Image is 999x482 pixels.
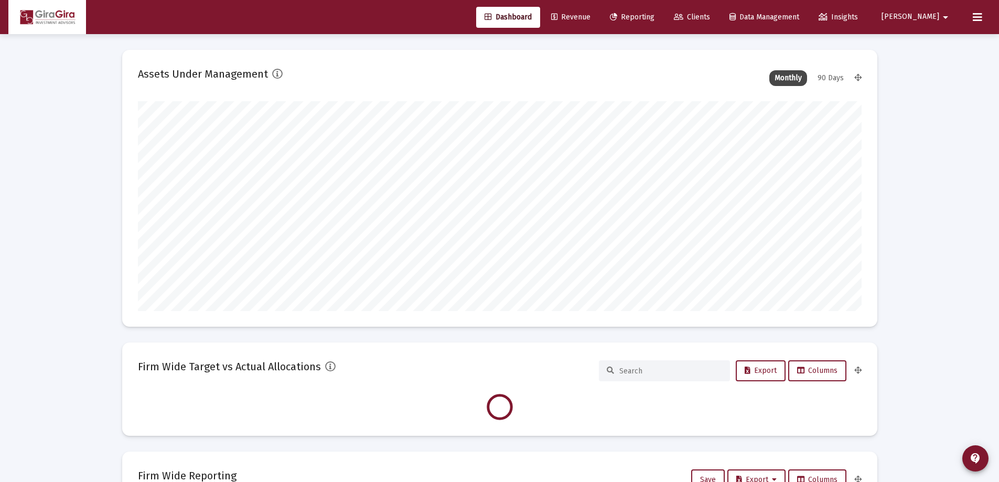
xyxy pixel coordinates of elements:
[601,7,663,28] a: Reporting
[819,13,858,22] span: Insights
[543,7,599,28] a: Revenue
[810,7,866,28] a: Insights
[736,360,786,381] button: Export
[721,7,808,28] a: Data Management
[476,7,540,28] a: Dashboard
[969,452,982,465] mat-icon: contact_support
[551,13,590,22] span: Revenue
[138,66,268,82] h2: Assets Under Management
[674,13,710,22] span: Clients
[812,70,849,86] div: 90 Days
[882,13,939,22] span: [PERSON_NAME]
[769,70,807,86] div: Monthly
[729,13,799,22] span: Data Management
[745,366,777,375] span: Export
[939,7,952,28] mat-icon: arrow_drop_down
[619,367,722,376] input: Search
[16,7,78,28] img: Dashboard
[665,7,718,28] a: Clients
[485,13,532,22] span: Dashboard
[797,366,837,375] span: Columns
[610,13,654,22] span: Reporting
[138,358,321,375] h2: Firm Wide Target vs Actual Allocations
[788,360,846,381] button: Columns
[869,6,964,27] button: [PERSON_NAME]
